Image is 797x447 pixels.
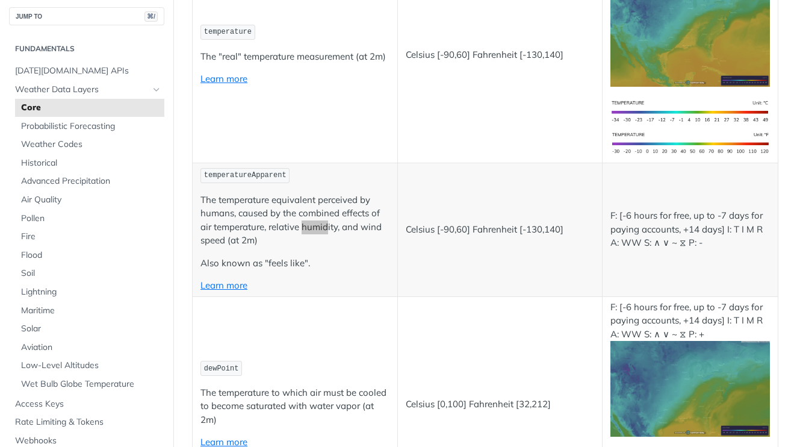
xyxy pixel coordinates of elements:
[610,105,770,116] span: Expand image
[15,264,164,283] a: Soil
[15,99,164,117] a: Core
[9,62,164,80] a: [DATE][DOMAIN_NAME] APIs
[9,43,164,54] h2: Fundamentals
[200,193,389,248] p: The temperature equivalent perceived by humans, caused by the combined effects of air temperature...
[9,395,164,413] a: Access Keys
[610,136,770,148] span: Expand image
[9,7,164,25] button: JUMP TO⌘/
[15,357,164,375] a: Low-Level Altitudes
[200,73,247,84] a: Learn more
[610,33,770,44] span: Expand image
[15,435,161,447] span: Webhooks
[200,386,389,427] p: The temperature to which air must be cooled to become saturated with water vapor (at 2m)
[15,302,164,320] a: Maritime
[200,50,389,64] p: The "real" temperature measurement (at 2m)
[15,154,164,172] a: Historical
[15,84,149,96] span: Weather Data Layers
[15,65,161,77] span: [DATE][DOMAIN_NAME] APIs
[15,246,164,264] a: Flood
[21,360,161,372] span: Low-Level Altitudes
[15,320,164,338] a: Solar
[200,257,389,270] p: Also known as "feels like".
[15,339,164,357] a: Aviation
[21,286,161,298] span: Lightning
[15,228,164,246] a: Fire
[610,301,770,437] p: F: [-6 hours for free, up to -7 days for paying accounts, +14 days] I: T I M R A: WW S: ∧ ∨ ~ ⧖ P: +
[21,342,161,354] span: Aviation
[21,267,161,280] span: Soil
[152,85,161,95] button: Hide subpages for Weather Data Layers
[21,175,161,187] span: Advanced Precipitation
[21,213,161,225] span: Pollen
[406,223,595,237] p: Celsius [-90,60] Fahrenheit [-130,140]
[21,305,161,317] span: Maritime
[15,210,164,228] a: Pollen
[406,398,595,411] p: Celsius [0,100] Fahrenheit [32,212]
[21,378,161,390] span: Wet Bulb Globe Temperature
[21,139,161,151] span: Weather Codes
[15,172,164,190] a: Advanced Precipitation
[21,231,161,243] span: Fire
[610,382,770,393] span: Expand image
[15,416,161,428] span: Rate Limiting & Tokens
[15,117,164,136] a: Probabilistic Forecasting
[21,157,161,169] span: Historical
[21,323,161,335] span: Solar
[21,120,161,133] span: Probabilistic Forecasting
[200,280,247,291] a: Learn more
[9,81,164,99] a: Weather Data LayersHide subpages for Weather Data Layers
[21,102,161,114] span: Core
[610,209,770,250] p: F: [-6 hours for free, up to -7 days for paying accounts, +14 days] I: T I M R A: WW S: ∧ ∨ ~ ⧖ P: -
[204,28,252,36] span: temperature
[15,191,164,209] a: Air Quality
[15,398,161,410] span: Access Keys
[15,136,164,154] a: Weather Codes
[406,48,595,62] p: Celsius [-90,60] Fahrenheit [-130,140]
[15,375,164,393] a: Wet Bulb Globe Temperature
[9,413,164,431] a: Rate Limiting & Tokens
[144,11,158,22] span: ⌘/
[204,171,287,180] span: temperatureApparent
[204,364,239,373] span: dewPoint
[21,249,161,261] span: Flood
[21,194,161,206] span: Air Quality
[15,283,164,301] a: Lightning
